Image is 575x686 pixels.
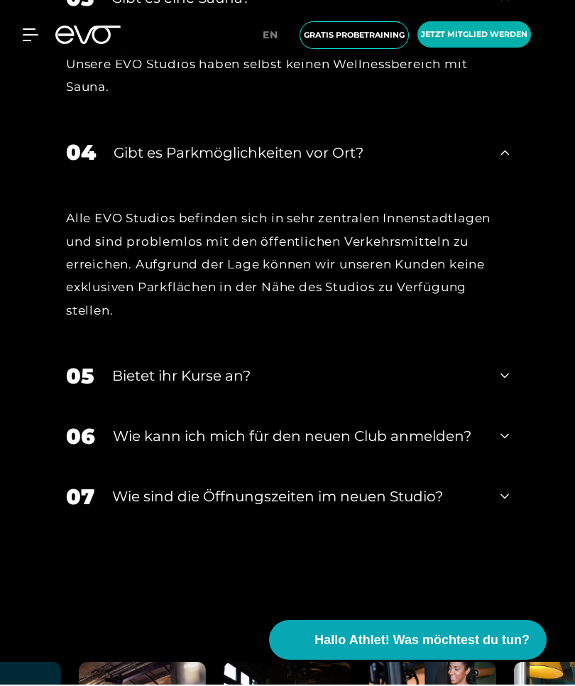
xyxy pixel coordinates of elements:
[263,30,278,43] span: en
[112,366,483,388] div: Bietet ihr Kurse an?
[269,621,547,661] button: Hallo Athlet! Was möchtest du tun?
[66,361,94,393] div: 05
[66,54,509,100] div: Unsere EVO Studios haben selbst keinen Wellnessbereich mit Sauna.
[66,422,95,454] div: 06
[413,23,535,50] a: Jetzt Mitglied werden
[66,208,509,322] div: Alle EVO Studios befinden sich in sehr zentralen Innenstadtlagen und sind problemlos mit den öffe...
[112,487,483,508] div: ​Wie sind die Öffnungszeiten im neuen Studio?
[314,632,530,651] span: Hallo Athlet! Was möchtest du tun?
[66,482,94,514] div: 07
[66,138,96,170] div: 04
[114,143,483,165] div: Gibt es Parkmöglichkeiten vor Ort?
[113,427,483,448] div: Wie kann ich mich für den neuen Club anmelden?
[421,30,527,42] span: Jetzt Mitglied werden
[304,31,405,43] span: Gratis Probetraining
[295,23,413,50] a: Gratis Probetraining
[263,28,287,45] a: en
